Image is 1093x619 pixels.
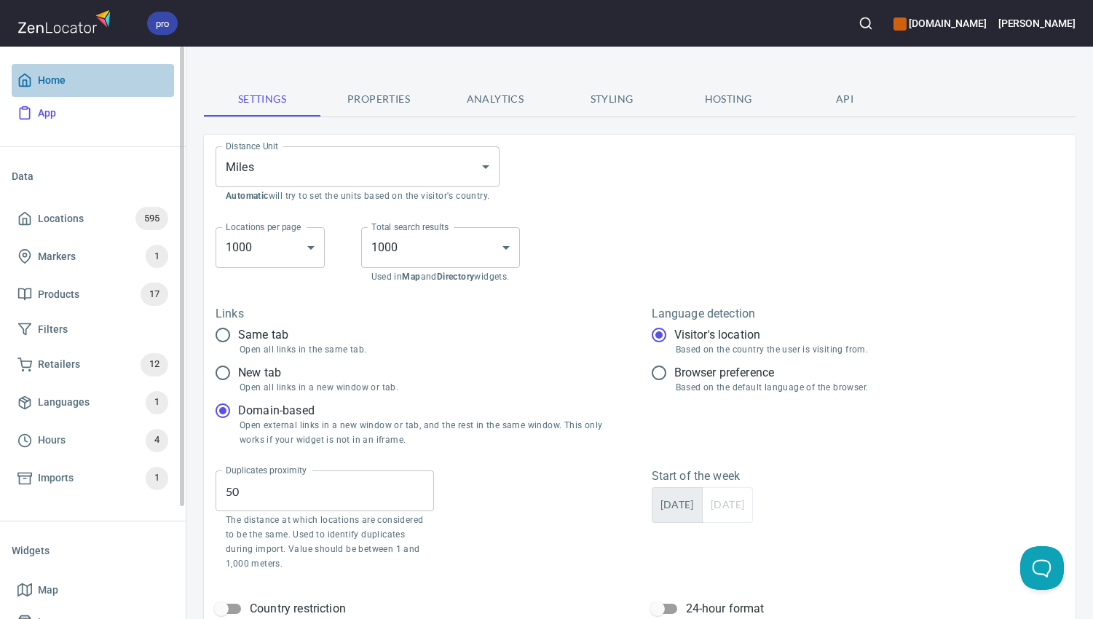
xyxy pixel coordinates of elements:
[146,394,168,411] span: 1
[250,600,346,618] span: Country restriction
[371,270,510,285] p: Used in and widgets.
[998,7,1076,39] button: [PERSON_NAME]
[240,343,628,358] p: Open all links in the same tab.
[146,248,168,265] span: 1
[652,308,756,320] legend: Language detection
[795,90,894,109] span: API
[12,237,174,275] a: Markers1
[676,381,869,395] p: Based on the default language of the browser.
[238,326,288,344] span: Same tab
[38,431,66,449] span: Hours
[38,393,90,411] span: Languages
[998,15,1076,31] h6: [PERSON_NAME]
[850,7,882,39] button: Search
[38,285,79,304] span: Products
[38,320,68,339] span: Filters
[660,496,694,514] span: [DATE]
[674,326,761,344] span: Visitor's location
[12,384,174,422] a: Languages1
[652,320,869,395] div: language-detection
[702,487,753,523] button: left aligned
[147,16,178,31] span: pro
[402,272,420,282] b: Map
[216,320,628,448] div: links
[38,248,76,266] span: Markers
[893,15,986,31] h6: [DOMAIN_NAME]
[12,200,174,237] a: Locations595
[213,90,312,109] span: Settings
[226,513,424,572] p: The distance at which locations are considered to be the same. Used to identify duplicates during...
[17,6,115,37] img: zenlocator
[38,355,80,374] span: Retailers
[12,313,174,346] a: Filters
[38,581,58,599] span: Map
[226,189,489,204] p: will try to set the units based on the visitor's country.
[12,159,174,194] li: Data
[135,210,168,227] span: 595
[1020,546,1064,590] iframe: Help Scout Beacon - Open
[38,104,56,122] span: App
[652,470,741,482] legend: Start of the week
[238,402,315,419] span: Domain-based
[38,210,84,228] span: Locations
[216,146,500,187] div: Miles
[12,346,174,384] a: Retailers12
[652,487,754,523] div: start-of-week
[12,422,174,460] a: Hours4
[146,432,168,449] span: 4
[674,364,775,382] span: Browser preference
[679,90,778,109] span: Hosting
[12,97,174,130] a: App
[12,275,174,313] a: Products17
[437,272,475,282] b: Directory
[38,71,66,90] span: Home
[147,12,178,35] div: pro
[12,64,174,97] a: Home
[12,574,174,607] a: Map
[12,460,174,497] a: Imports1
[146,470,168,486] span: 1
[216,227,325,268] div: 1000
[240,419,628,448] p: Open external links in a new window or tab, and the rest in the same window. This only works if y...
[676,343,869,358] p: Based on the country the user is visiting from.
[240,381,628,395] p: Open all links in a new window or tab.
[562,90,661,109] span: Styling
[226,191,269,201] b: Automatic
[238,364,281,382] span: New tab
[12,533,174,568] li: Widgets
[711,496,744,514] span: [DATE]
[446,90,545,109] span: Analytics
[893,7,986,39] div: Manage your apps
[652,487,703,523] button: left aligned
[686,600,765,618] span: 24-hour format
[893,17,907,31] button: color-CE600E
[141,286,168,303] span: 17
[361,227,520,268] div: 1000
[38,469,74,487] span: Imports
[329,90,428,109] span: Properties
[216,308,244,320] legend: Links
[141,356,168,373] span: 12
